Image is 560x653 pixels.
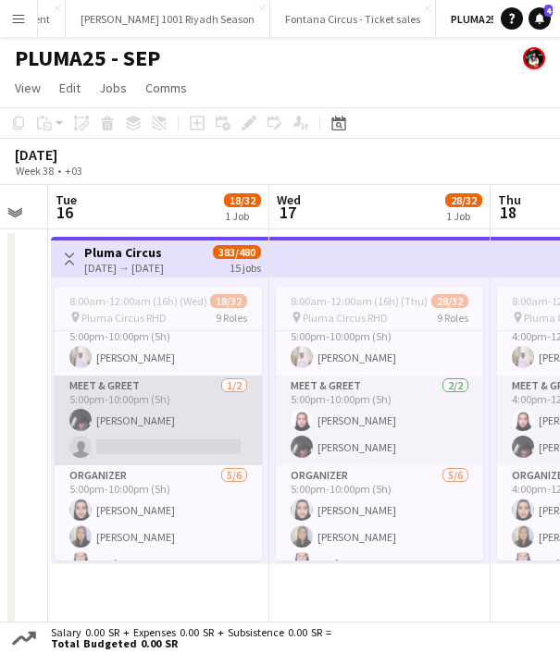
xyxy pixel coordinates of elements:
[59,80,81,96] span: Edit
[7,76,48,100] a: View
[55,287,262,561] app-job-card: 8:00am-12:00am (16h) (Wed)18/32 Pluma Circus RHD9 Roles Fast Track1/15:00pm-10:00pm (5h)[PERSON_N...
[276,376,483,465] app-card-role: Meet & Greet2/25:00pm-10:00pm (5h)[PERSON_NAME][PERSON_NAME]
[436,1,538,37] button: PLUMA25 - SEP
[66,1,270,37] button: [PERSON_NAME] 1001 Riyadh Season
[11,164,57,178] span: Week 38
[15,80,41,96] span: View
[65,164,82,178] div: +03
[69,294,207,308] span: 8:00am-12:00am (16h) (Wed)
[92,76,134,100] a: Jobs
[523,47,545,69] app-user-avatar: Abdulmalik Al-Ghamdi
[446,209,481,223] div: 1 Job
[210,294,247,308] span: 18/32
[276,287,483,561] app-job-card: 8:00am-12:00am (16h) (Thu)28/32 Pluma Circus RHD9 Roles Fast Track1/15:00pm-10:00pm (5h)[PERSON_N...
[277,191,301,208] span: Wed
[495,202,521,223] span: 18
[15,44,160,72] h1: PLUMA25 - SEP
[224,193,261,207] span: 18/32
[81,311,167,325] span: Pluma Circus RHD
[437,311,468,325] span: 9 Roles
[529,7,551,30] a: 4
[99,80,127,96] span: Jobs
[230,259,261,275] div: 15 jobs
[544,5,553,17] span: 4
[431,294,468,308] span: 28/32
[445,193,482,207] span: 28/32
[213,245,261,259] span: 383/480
[216,311,247,325] span: 9 Roles
[270,1,436,37] button: Fontana Circus - Ticket sales
[138,76,194,100] a: Comms
[40,627,335,649] div: Salary 0.00 SR + Expenses 0.00 SR + Subsistence 0.00 SR =
[303,311,388,325] span: Pluma Circus RHD
[15,145,125,164] div: [DATE]
[52,76,88,100] a: Edit
[84,244,164,261] h3: Pluma Circus
[55,313,262,376] app-card-role: Fast Track1/15:00pm-10:00pm (5h)[PERSON_NAME]
[225,209,260,223] div: 1 Job
[84,261,164,275] div: [DATE] → [DATE]
[145,80,187,96] span: Comms
[291,294,428,308] span: 8:00am-12:00am (16h) (Thu)
[51,638,331,649] span: Total Budgeted 0.00 SR
[274,202,301,223] span: 17
[53,202,77,223] span: 16
[276,313,483,376] app-card-role: Fast Track1/15:00pm-10:00pm (5h)[PERSON_NAME]
[56,191,77,208] span: Tue
[498,191,521,208] span: Thu
[55,376,262,465] app-card-role: Meet & Greet1/25:00pm-10:00pm (5h)[PERSON_NAME]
